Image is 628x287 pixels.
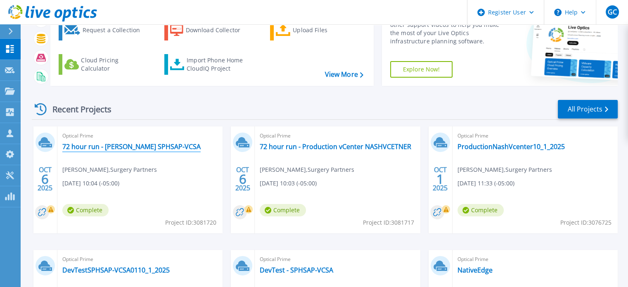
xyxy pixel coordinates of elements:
[390,61,453,78] a: Explore Now!
[81,56,147,73] div: Cloud Pricing Calculator
[62,266,170,274] a: DevTestSPHSAP-VCSA0110_1_2025
[62,142,201,151] a: 72 hour run - [PERSON_NAME] SPHSAP-VCSA
[260,204,306,216] span: Complete
[62,204,109,216] span: Complete
[432,164,448,194] div: OCT 2025
[59,20,151,40] a: Request a Collection
[457,131,613,140] span: Optical Prime
[325,71,363,78] a: View More
[457,255,613,264] span: Optical Prime
[62,255,218,264] span: Optical Prime
[164,20,256,40] a: Download Collector
[32,99,123,119] div: Recent Projects
[62,179,119,188] span: [DATE] 10:04 (-05:00)
[457,142,565,151] a: ProductionNashVcenter10_1_2025
[260,131,415,140] span: Optical Prime
[37,164,53,194] div: OCT 2025
[235,164,251,194] div: OCT 2025
[560,218,611,227] span: Project ID: 3076725
[363,218,414,227] span: Project ID: 3081717
[239,176,246,183] span: 6
[82,22,148,38] div: Request a Collection
[187,56,251,73] div: Import Phone Home CloudIQ Project
[293,22,359,38] div: Upload Files
[260,142,411,151] a: 72 hour run - Production vCenter NASHVCETNER
[457,266,493,274] a: NativeEdge
[457,204,504,216] span: Complete
[607,9,616,15] span: GC
[260,179,317,188] span: [DATE] 10:03 (-05:00)
[270,20,362,40] a: Upload Files
[457,179,514,188] span: [DATE] 11:33 (-05:00)
[62,165,157,174] span: [PERSON_NAME] , Surgery Partners
[260,255,415,264] span: Optical Prime
[558,100,618,119] a: All Projects
[165,218,216,227] span: Project ID: 3081720
[390,12,509,45] div: Find tutorials, instructional guides and other support videos to help you make the most of your L...
[260,165,354,174] span: [PERSON_NAME] , Surgery Partners
[260,266,333,274] a: DevTest - SPHSAP-VCSA
[436,176,444,183] span: 1
[62,131,218,140] span: Optical Prime
[41,176,49,183] span: 6
[457,165,552,174] span: [PERSON_NAME] , Surgery Partners
[59,54,151,75] a: Cloud Pricing Calculator
[186,22,252,38] div: Download Collector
